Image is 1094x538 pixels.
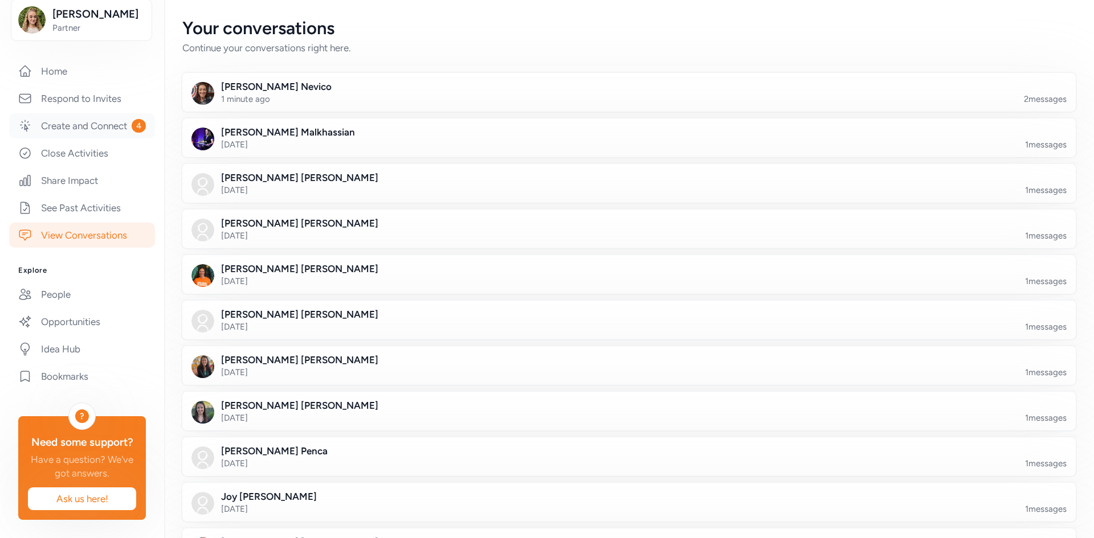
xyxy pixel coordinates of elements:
a: Respond to Invites [9,86,155,111]
span: [PERSON_NAME] [52,6,145,22]
a: Idea Hub [9,336,155,362]
div: Your conversations [182,18,1076,39]
span: Partner [52,22,145,34]
h3: Explore [18,266,146,275]
div: ? [75,409,89,423]
button: Ask us here! [27,487,137,511]
a: People [9,282,155,307]
a: View Conversations [9,223,155,248]
a: Home [9,59,155,84]
div: Need some support? [27,434,137,450]
span: 4 [132,119,146,133]
div: Continue your conversations right here. [182,41,1076,55]
a: Opportunities [9,309,155,334]
a: Bookmarks [9,364,155,389]
a: See Past Activities [9,195,155,220]
a: Create and Connect4 [9,113,155,138]
a: Close Activities [9,141,155,166]
a: Share Impact [9,168,155,193]
span: Ask us here! [37,492,127,506]
div: Have a question? We've got answers. [27,453,137,480]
